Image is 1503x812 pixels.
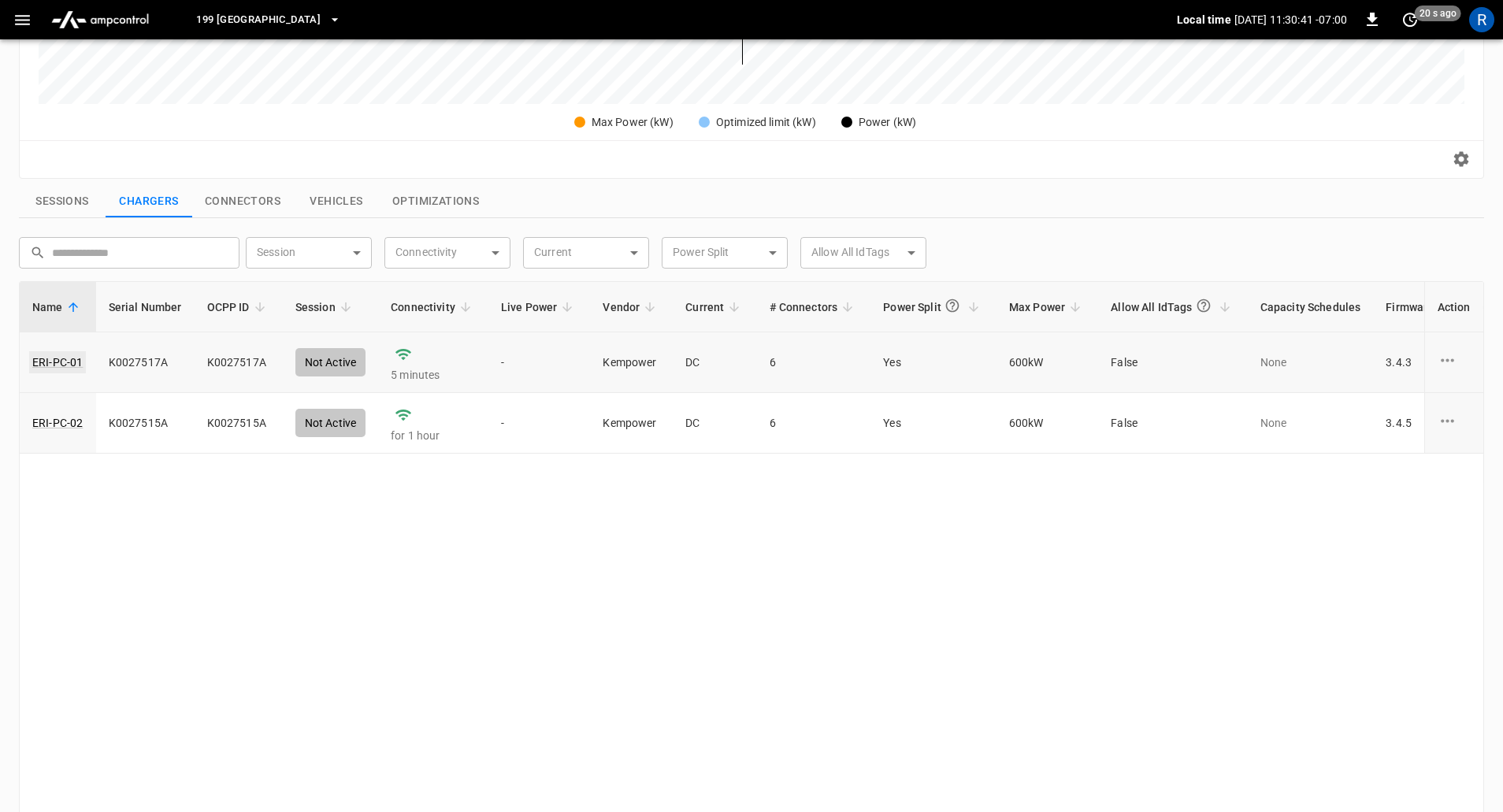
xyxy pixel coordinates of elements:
[96,332,195,393] td: K0027517A
[192,185,293,218] button: show latest connectors
[19,185,106,218] button: show latest sessions
[1424,282,1483,332] th: Action
[1415,6,1461,21] span: 20 s ago
[96,282,195,332] th: Serial Number
[488,393,591,454] td: -
[673,332,757,393] td: DC
[883,291,984,322] span: Power Split
[195,393,283,454] td: K0027515A
[29,351,86,373] a: ERI-PC-01
[45,5,155,35] img: ampcontrol.io logo
[1469,7,1494,32] div: profile-icon
[590,332,673,393] td: Kempower
[757,393,870,454] td: 6
[488,332,591,393] td: -
[380,185,492,218] button: show latest optimizations
[1234,12,1347,28] p: [DATE] 11:30:41 -07:00
[391,298,476,317] span: Connectivity
[391,428,476,443] p: for 1 hour
[870,393,996,454] td: Yes
[96,393,195,454] td: K0027515A
[32,298,83,317] span: Name
[673,393,757,454] td: DC
[1177,12,1231,28] p: Local time
[1260,354,1361,370] p: None
[1260,415,1361,431] p: None
[190,5,347,35] button: 199 [GEOGRAPHIC_DATA]
[716,114,816,131] div: Optimized limit (kW)
[295,348,366,376] div: Not Active
[1438,411,1471,435] div: charge point options
[207,298,270,317] span: OCPP ID
[603,298,660,317] span: Vendor
[685,298,744,317] span: Current
[1438,350,1471,374] div: charge point options
[295,409,366,437] div: Not Active
[590,393,673,454] td: Kempower
[1098,393,1247,454] td: False
[996,393,1098,454] td: 600 kW
[592,114,674,131] div: Max Power (kW)
[770,298,858,317] span: # Connectors
[757,332,870,393] td: 6
[859,114,917,131] div: Power (kW)
[1386,298,1496,317] span: Firmware Version
[1248,282,1374,332] th: Capacity Schedules
[996,332,1098,393] td: 600 kW
[870,332,996,393] td: Yes
[32,415,83,431] a: ERI-PC-02
[293,185,380,218] button: show latest vehicles
[1098,332,1247,393] td: False
[106,185,192,218] button: show latest charge points
[501,298,578,317] span: Live Power
[295,298,356,317] span: Session
[195,332,283,393] td: K0027517A
[391,367,476,383] p: 5 minutes
[1397,7,1423,32] button: set refresh interval
[1009,298,1085,317] span: Max Power
[196,11,321,29] span: 199 [GEOGRAPHIC_DATA]
[1111,291,1234,322] span: Allow All IdTags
